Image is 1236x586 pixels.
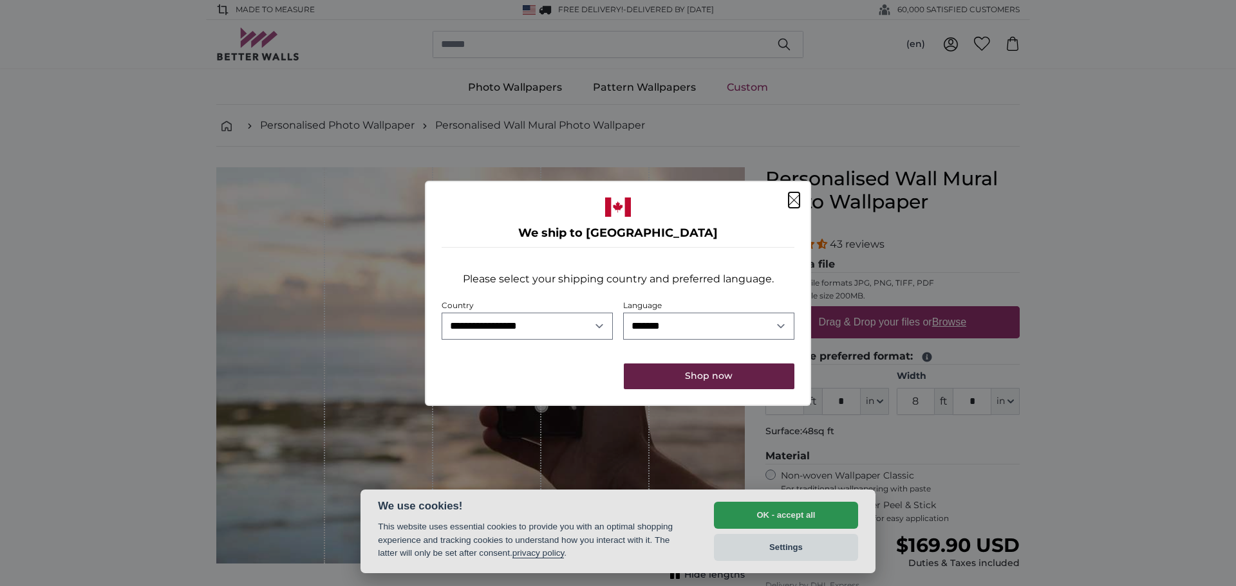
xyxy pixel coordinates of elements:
[442,224,794,243] h4: We ship to [GEOGRAPHIC_DATA]
[463,271,774,287] p: Please select your shipping country and preferred language.
[789,192,800,208] button: Close
[624,363,794,389] button: Shop now
[623,300,662,310] label: Language
[442,300,474,310] label: Country
[605,197,631,217] img: Canada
